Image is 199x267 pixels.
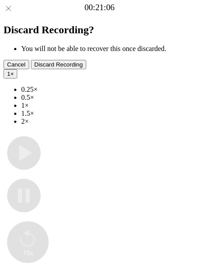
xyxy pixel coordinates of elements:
li: You will not be able to recover this once discarded. [21,45,195,53]
span: 1 [7,71,10,77]
li: 0.5× [21,94,195,102]
button: Discard Recording [31,60,87,69]
li: 2× [21,118,195,126]
h2: Discard Recording? [4,24,195,36]
button: 1× [4,69,17,79]
li: 1.5× [21,110,195,118]
li: 1× [21,102,195,110]
li: 0.25× [21,86,195,94]
a: 00:21:06 [84,3,115,12]
button: Cancel [4,60,29,69]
